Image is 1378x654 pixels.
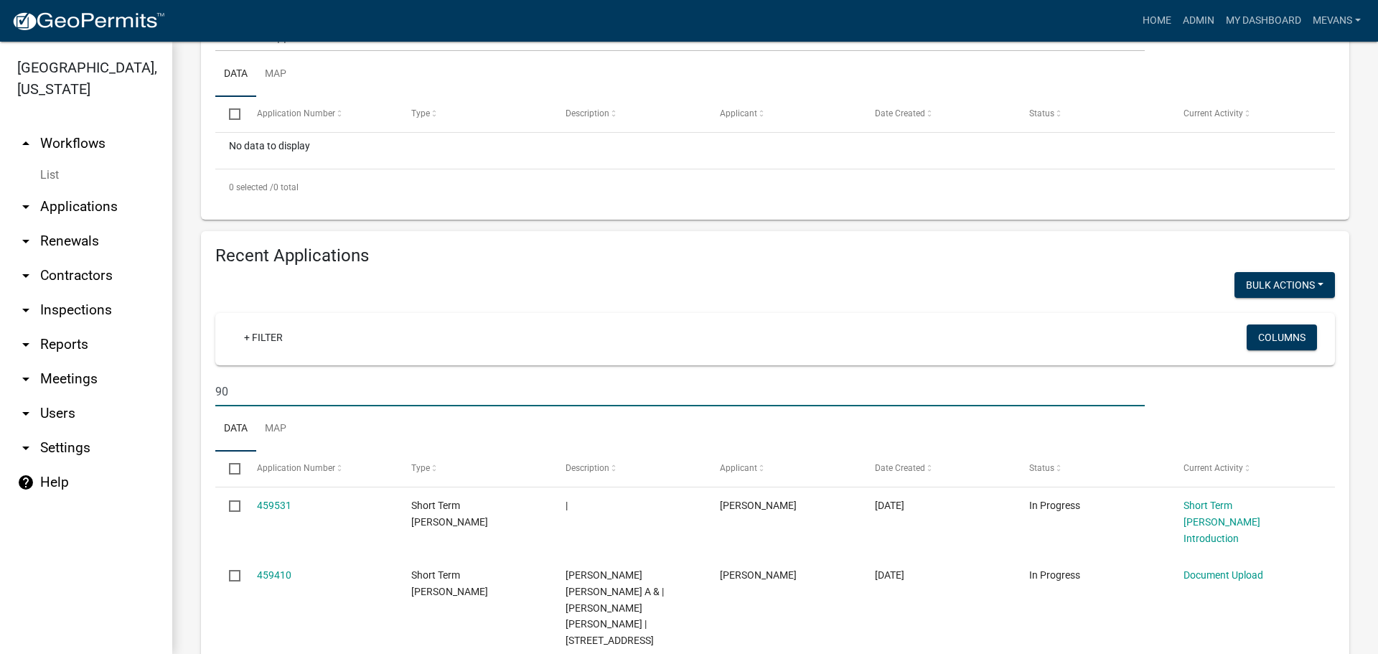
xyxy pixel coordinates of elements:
span: Applicant [720,108,757,118]
datatable-header-cell: Application Number [243,452,397,486]
button: Bulk Actions [1234,272,1335,298]
i: arrow_drop_down [17,405,34,422]
datatable-header-cell: Applicant [706,97,861,131]
datatable-header-cell: Type [398,97,552,131]
span: Short Term Rental Registration [411,569,488,597]
span: Current Activity [1184,463,1243,473]
span: Date Created [875,463,925,473]
a: 459531 [257,500,291,511]
div: No data to display [215,133,1335,169]
span: Description [566,108,609,118]
span: 08/05/2025 [875,569,904,581]
button: Columns [1247,324,1317,350]
a: Mevans [1307,7,1367,34]
i: arrow_drop_down [17,336,34,353]
i: arrow_drop_up [17,135,34,152]
i: arrow_drop_down [17,302,34,319]
span: Application Number [257,463,335,473]
span: Applicant [720,463,757,473]
datatable-header-cell: Date Created [861,452,1015,486]
datatable-header-cell: Type [398,452,552,486]
h4: Recent Applications [215,246,1335,266]
datatable-header-cell: Description [552,452,706,486]
a: Admin [1177,7,1220,34]
datatable-header-cell: Select [215,452,243,486]
span: Status [1029,108,1054,118]
a: + Filter [233,324,294,350]
span: Date Created [875,108,925,118]
i: arrow_drop_down [17,439,34,457]
span: In Progress [1029,569,1080,581]
span: | [566,500,568,511]
span: Application Number [257,108,335,118]
datatable-header-cell: Current Activity [1170,97,1324,131]
span: 0 selected / [229,182,273,192]
span: Type [411,463,430,473]
datatable-header-cell: Date Created [861,97,1015,131]
datatable-header-cell: Select [215,97,243,131]
datatable-header-cell: Current Activity [1170,452,1324,486]
datatable-header-cell: Description [552,97,706,131]
span: PISANI MAURICIO ANDRES A & | DORA LUZ B ROCHA | 102 OAKTON NORTH [566,569,664,646]
i: arrow_drop_down [17,267,34,284]
i: arrow_drop_down [17,198,34,215]
a: Data [215,406,256,452]
span: In Progress [1029,500,1080,511]
a: Document Upload [1184,569,1263,581]
i: help [17,474,34,491]
span: Mauricio Araya [720,569,797,581]
span: 08/05/2025 [875,500,904,511]
input: Search for applications [215,377,1145,406]
datatable-header-cell: Status [1016,97,1170,131]
span: Short Term Rental Registration [411,500,488,528]
a: Short Term [PERSON_NAME] Introduction [1184,500,1260,544]
span: Status [1029,463,1054,473]
datatable-header-cell: Status [1016,452,1170,486]
span: Type [411,108,430,118]
datatable-header-cell: Applicant [706,452,861,486]
a: Data [215,52,256,98]
i: arrow_drop_down [17,370,34,388]
a: Map [256,52,295,98]
a: Map [256,406,295,452]
div: 0 total [215,169,1335,205]
a: 459410 [257,569,291,581]
span: Samantha [720,500,797,511]
a: My Dashboard [1220,7,1307,34]
i: arrow_drop_down [17,233,34,250]
a: Home [1137,7,1177,34]
span: Description [566,463,609,473]
span: Current Activity [1184,108,1243,118]
datatable-header-cell: Application Number [243,97,397,131]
